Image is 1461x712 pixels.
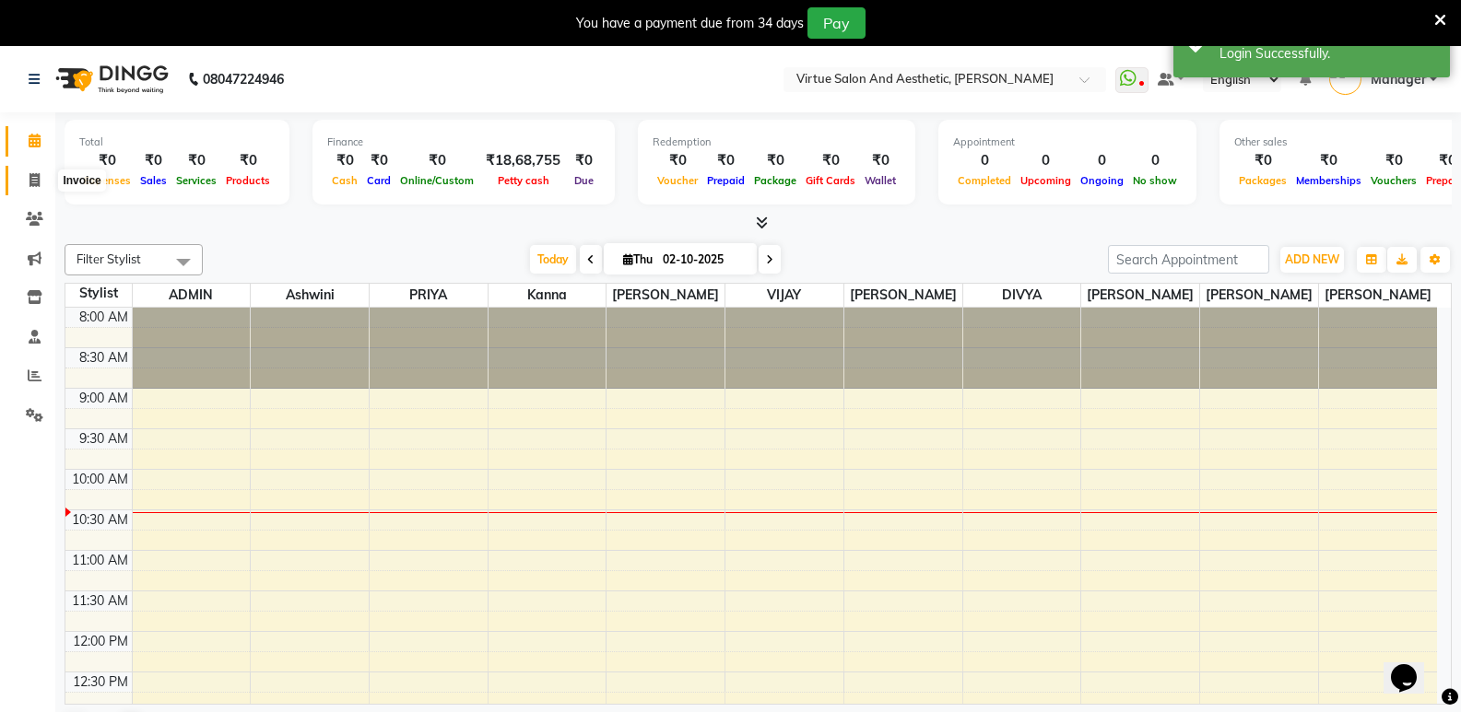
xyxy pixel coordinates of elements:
[1108,245,1269,274] input: Search Appointment
[1371,70,1426,89] span: Manager
[530,245,576,274] span: Today
[47,53,173,105] img: logo
[69,672,132,692] div: 12:30 PM
[953,174,1016,187] span: Completed
[1016,150,1076,171] div: 0
[653,150,702,171] div: ₹0
[65,284,132,303] div: Stylist
[68,551,132,570] div: 11:00 AM
[953,150,1016,171] div: 0
[1291,150,1366,171] div: ₹0
[657,246,749,274] input: 2025-10-02
[76,348,132,368] div: 8:30 AM
[801,174,860,187] span: Gift Cards
[171,174,221,187] span: Services
[68,470,132,489] div: 10:00 AM
[1285,252,1339,266] span: ADD NEW
[963,284,1081,307] span: DIVYA
[69,632,132,651] div: 12:00 PM
[844,284,962,307] span: [PERSON_NAME]
[251,284,369,307] span: Ashwini
[607,284,725,307] span: [PERSON_NAME]
[1081,284,1199,307] span: [PERSON_NAME]
[1329,63,1361,95] img: Manager
[568,150,600,171] div: ₹0
[203,53,284,105] b: 08047224946
[953,134,1182,150] div: Appointment
[171,150,221,171] div: ₹0
[362,150,395,171] div: ₹0
[725,284,843,307] span: VIJAY
[221,174,275,187] span: Products
[68,510,132,530] div: 10:30 AM
[1200,284,1318,307] span: [PERSON_NAME]
[1128,150,1182,171] div: 0
[801,150,860,171] div: ₹0
[370,284,488,307] span: PRIYA
[1016,174,1076,187] span: Upcoming
[1076,174,1128,187] span: Ongoing
[493,174,554,187] span: Petty cash
[58,169,105,192] div: Invoice
[1234,174,1291,187] span: Packages
[576,14,804,33] div: You have a payment due from 34 days
[1128,174,1182,187] span: No show
[395,174,478,187] span: Online/Custom
[653,174,702,187] span: Voucher
[68,591,132,611] div: 11:30 AM
[860,174,901,187] span: Wallet
[1280,247,1344,273] button: ADD NEW
[478,150,568,171] div: ₹18,68,755
[1366,150,1421,171] div: ₹0
[327,134,600,150] div: Finance
[619,252,657,266] span: Thu
[135,150,171,171] div: ₹0
[395,150,478,171] div: ₹0
[1384,638,1443,694] iframe: chat widget
[749,174,801,187] span: Package
[1219,44,1436,64] div: Login Successfully.
[702,174,749,187] span: Prepaid
[362,174,395,187] span: Card
[76,389,132,408] div: 9:00 AM
[76,429,132,449] div: 9:30 AM
[135,174,171,187] span: Sales
[1319,284,1437,307] span: [PERSON_NAME]
[1076,150,1128,171] div: 0
[327,174,362,187] span: Cash
[79,150,135,171] div: ₹0
[133,284,251,307] span: ADMIN
[327,150,362,171] div: ₹0
[860,150,901,171] div: ₹0
[489,284,607,307] span: Kanna
[1234,150,1291,171] div: ₹0
[570,174,598,187] span: Due
[76,308,132,327] div: 8:00 AM
[79,134,275,150] div: Total
[702,150,749,171] div: ₹0
[77,251,141,266] span: Filter Stylist
[221,150,275,171] div: ₹0
[1366,174,1421,187] span: Vouchers
[807,7,866,39] button: Pay
[1291,174,1366,187] span: Memberships
[653,134,901,150] div: Redemption
[749,150,801,171] div: ₹0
